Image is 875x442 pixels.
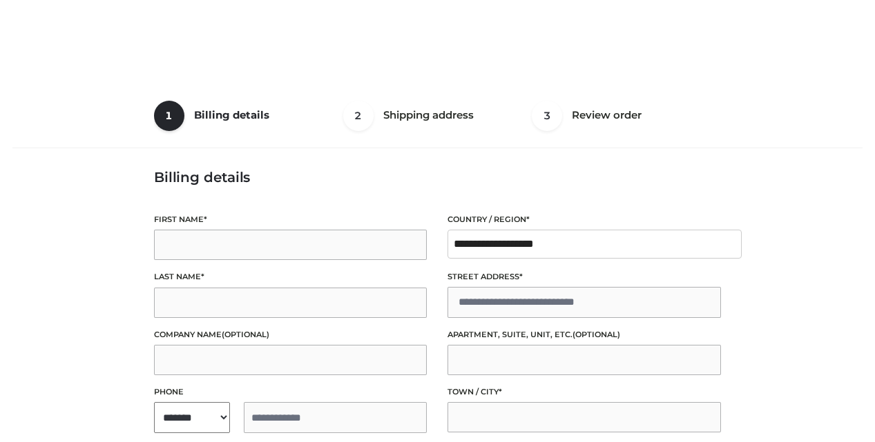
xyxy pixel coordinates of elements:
[222,330,269,339] span: (optional)
[572,108,642,121] span: Review order
[448,385,721,399] label: Town / City
[154,169,721,185] h3: Billing details
[532,101,562,131] span: 3
[448,213,721,226] label: Country / Region
[154,328,427,341] label: Company name
[448,270,721,283] label: Street address
[194,108,269,121] span: Billing details
[573,330,620,339] span: (optional)
[448,328,721,341] label: Apartment, suite, unit, etc.
[154,270,427,283] label: Last name
[154,385,427,399] label: Phone
[154,213,427,226] label: First name
[154,101,184,131] span: 1
[383,108,474,121] span: Shipping address
[343,101,374,131] span: 2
